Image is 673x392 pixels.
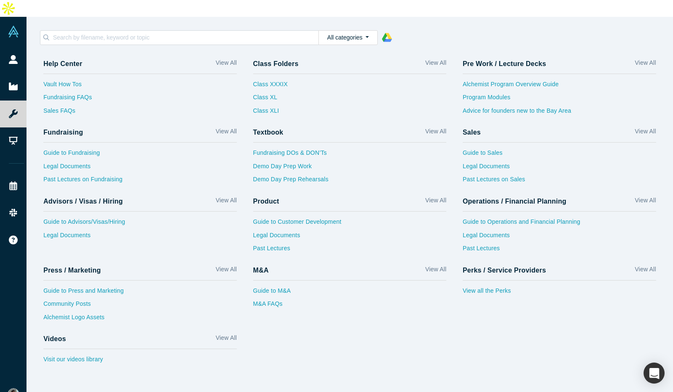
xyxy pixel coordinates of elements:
[253,60,299,68] h4: Class Folders
[216,334,237,346] a: View All
[253,93,288,106] a: Class XL
[43,231,237,244] a: Legal Documents
[463,162,656,175] a: Legal Documents
[43,128,83,136] h4: Fundraising
[216,196,237,208] a: View All
[463,244,656,257] a: Past Lectures
[43,266,101,274] h4: Press / Marketing
[253,217,447,231] a: Guide to Customer Development
[253,106,288,120] a: Class XLI
[463,80,656,93] a: Alchemist Program Overview Guide
[43,335,66,343] h4: Videos
[253,231,447,244] a: Legal Documents
[43,217,237,231] a: Guide to Advisors/Visas/Hiring
[216,265,237,277] a: View All
[43,175,237,188] a: Past Lectures on Fundraising
[318,30,378,45] button: All categories
[253,162,447,175] a: Demo Day Prep Work
[463,93,656,106] a: Program Modules
[425,58,446,71] a: View All
[463,128,481,136] h4: Sales
[43,299,237,313] a: Community Posts
[463,106,656,120] a: Advice for founders new to the Bay Area
[253,80,288,93] a: Class XXXIX
[425,127,446,139] a: View All
[253,244,447,257] a: Past Lectures
[43,355,237,368] a: Visit our videos library
[463,60,546,68] h4: Pre Work / Lecture Decks
[425,196,446,208] a: View All
[463,231,656,244] a: Legal Documents
[43,313,237,326] a: Alchemist Logo Assets
[463,217,656,231] a: Guide to Operations and Financial Planning
[635,265,656,277] a: View All
[463,148,656,162] a: Guide to Sales
[253,128,284,136] h4: Textbook
[216,58,237,71] a: View All
[635,58,656,71] a: View All
[425,265,446,277] a: View All
[253,148,447,162] a: Fundraising DOs & DON’Ts
[463,175,656,188] a: Past Lectures on Sales
[253,286,447,300] a: Guide to M&A
[635,127,656,139] a: View All
[43,197,123,205] h4: Advisors / Visas / Hiring
[43,80,237,93] a: Vault How Tos
[635,196,656,208] a: View All
[43,106,237,120] a: Sales FAQs
[43,93,237,106] a: Fundraising FAQs
[43,286,237,300] a: Guide to Press and Marketing
[8,26,19,37] img: Alchemist Vault Logo
[253,266,269,274] h4: M&A
[463,197,567,205] h4: Operations / Financial Planning
[463,286,656,300] a: View all the Perks
[43,162,237,175] a: Legal Documents
[253,197,279,205] h4: Product
[253,299,447,313] a: M&A FAQs
[216,127,237,139] a: View All
[253,175,447,188] a: Demo Day Prep Rehearsals
[43,60,82,68] h4: Help Center
[463,266,546,274] h4: Perks / Service Providers
[52,32,318,43] input: Search by filename, keyword or topic
[43,148,237,162] a: Guide to Fundraising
